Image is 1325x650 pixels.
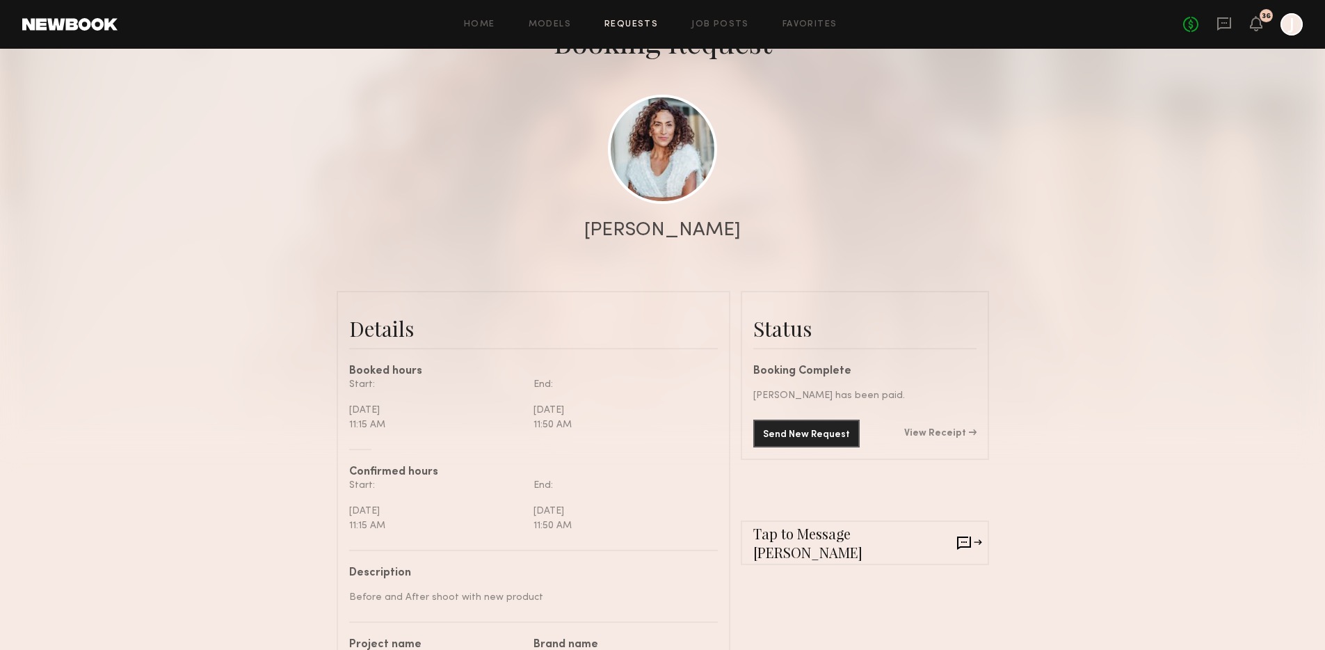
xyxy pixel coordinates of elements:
div: 11:50 AM [533,418,707,432]
div: Status [753,315,977,342]
div: Details [349,315,718,342]
div: Booked hours [349,366,718,377]
a: J [1280,13,1303,35]
div: [DATE] [349,403,523,418]
div: Description [349,568,707,579]
div: Booking Complete [753,366,977,377]
a: Home [464,20,495,29]
a: View Receipt [904,429,977,438]
div: Start: [349,478,523,493]
div: [DATE] [533,403,707,418]
a: Models [529,20,571,29]
a: Job Posts [691,20,749,29]
div: 11:15 AM [349,418,523,432]
span: Tap to Message [PERSON_NAME] [753,524,957,562]
div: End: [533,478,707,493]
div: Confirmed hours [349,467,718,478]
div: 36 [1262,13,1271,20]
div: Before and After shoot with new product [349,590,707,605]
div: [DATE] [349,504,523,518]
div: 11:15 AM [349,518,523,533]
a: Favorites [782,20,837,29]
a: Requests [604,20,658,29]
div: [PERSON_NAME] has been paid. [753,388,977,403]
div: [PERSON_NAME] [584,221,741,240]
div: 11:50 AM [533,518,707,533]
button: Send New Request [753,420,860,447]
div: End: [533,377,707,392]
div: Start: [349,377,523,392]
div: [DATE] [533,504,707,518]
